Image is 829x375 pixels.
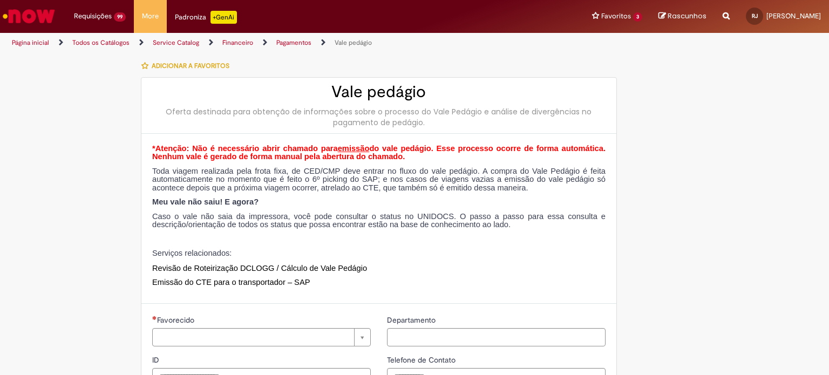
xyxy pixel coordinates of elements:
a: Vale pedágio [335,38,372,47]
a: Rascunhos [658,11,706,22]
span: 3 [633,12,642,22]
span: Departamento [387,315,438,325]
span: ID [152,355,161,365]
span: Necessários [152,316,157,320]
a: Todos os Catálogos [72,38,130,47]
ul: Trilhas de página [8,33,545,53]
span: emissão [338,144,370,153]
span: RJ [752,12,758,19]
div: Oferta destinada para obtenção de informações sobre o processo do Vale Pedágio e análise de diver... [152,106,606,128]
a: Revisão de Roteirização DCLOGG / Cálculo de Vale Pedágio [152,264,367,272]
span: 99 [114,12,126,22]
span: Requisições [74,11,112,22]
strong: Meu vale não saiu! E agora? [152,197,259,206]
p: Toda viagem realizada pela frota fixa, de CED/CMP deve entrar no fluxo do vale pedágio. A compra ... [152,167,606,193]
span: Rascunhos [668,11,706,21]
a: Financeiro [222,38,253,47]
a: Página inicial [12,38,49,47]
h2: Vale pedágio [152,83,606,101]
p: Serviços relacionados: [152,249,606,258]
p: Caso o vale não saia da impressora, você pode consultar o status no UNIDOCS. O passo a passo para... [152,213,606,229]
a: Limpar campo Favorecido [152,328,371,346]
div: Padroniza [175,11,237,24]
input: Departamento [387,328,606,346]
a: Pagamentos [276,38,311,47]
span: [PERSON_NAME] [766,11,821,21]
span: More [142,11,159,22]
img: ServiceNow [1,5,57,27]
span: Adicionar a Favoritos [152,62,229,70]
span: Necessários - Favorecido [157,315,196,325]
span: *Atenção: Não é necessário abrir chamado para do vale pedágio. Esse processo ocorre de forma auto... [152,144,606,161]
p: +GenAi [210,11,237,24]
span: Telefone de Contato [387,355,458,365]
span: Favoritos [601,11,631,22]
button: Adicionar a Favoritos [141,54,235,77]
a: Emissão do CTE para o transportador – SAP [152,278,310,287]
a: Service Catalog [153,38,199,47]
